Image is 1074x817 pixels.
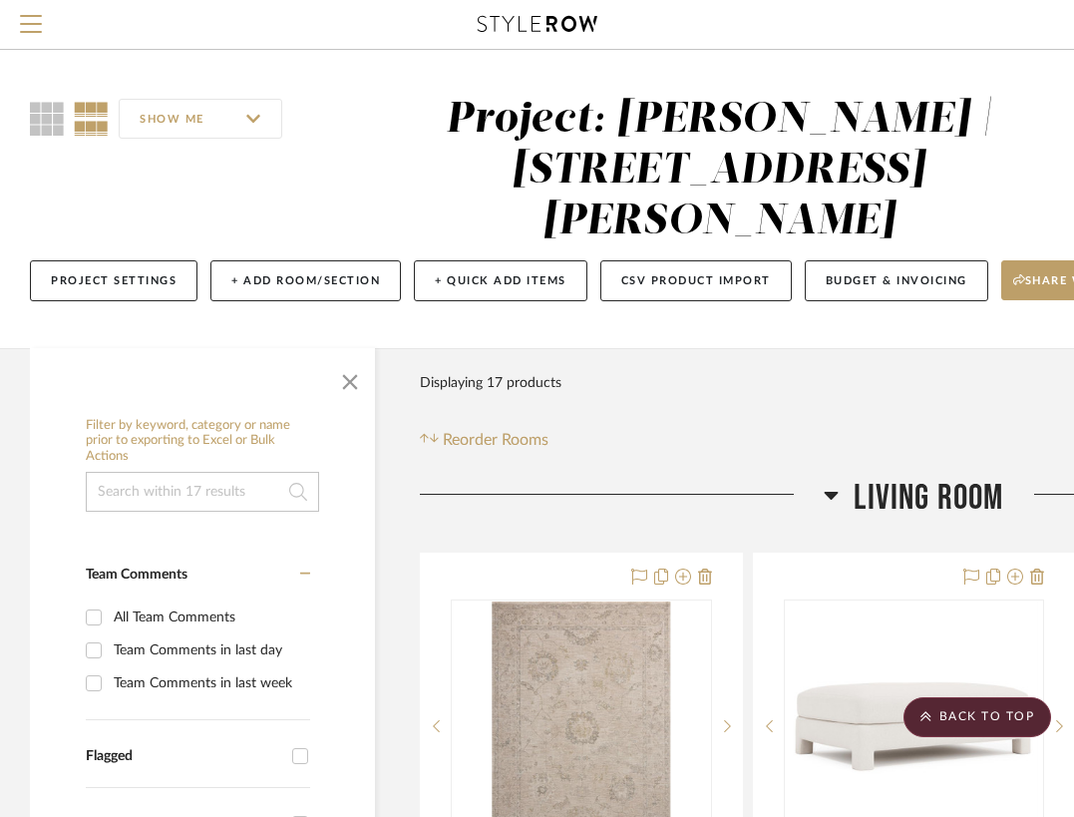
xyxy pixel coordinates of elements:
button: Close [330,358,370,398]
button: + Add Room/Section [210,260,401,301]
button: + Quick Add Items [414,260,587,301]
div: Team Comments in last week [114,667,305,699]
span: Reorder Rooms [443,428,548,452]
h6: Filter by keyword, category or name prior to exporting to Excel or Bulk Actions [86,418,319,465]
scroll-to-top-button: BACK TO TOP [903,697,1051,737]
div: Flagged [86,748,282,765]
button: Budget & Invoicing [805,260,988,301]
button: Reorder Rooms [420,428,548,452]
button: CSV Product Import [600,260,792,301]
div: Team Comments in last day [114,634,305,666]
div: Displaying 17 products [420,363,561,403]
span: Living Room [854,477,1003,520]
div: All Team Comments [114,602,305,633]
input: Search within 17 results [86,472,319,512]
button: Project Settings [30,260,197,301]
span: Team Comments [86,568,187,582]
div: Project: [PERSON_NAME] | [STREET_ADDRESS][PERSON_NAME] [446,99,993,242]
